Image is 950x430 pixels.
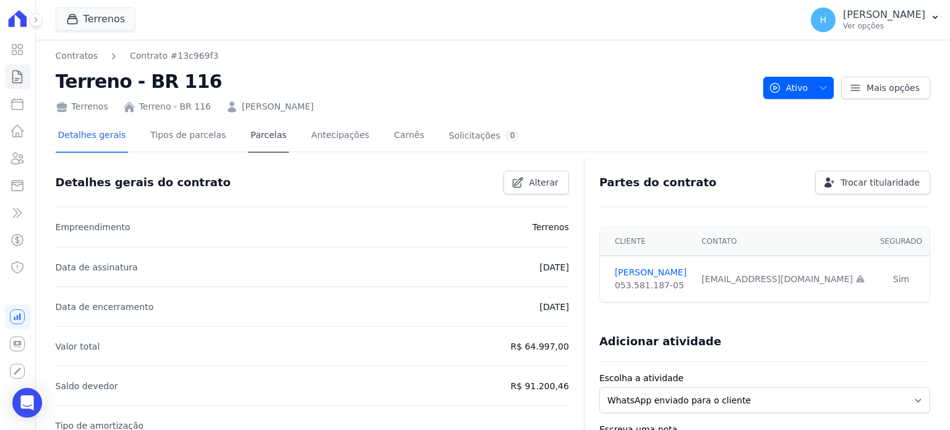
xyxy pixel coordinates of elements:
a: Tipos de parcelas [148,120,228,153]
a: Solicitações0 [447,120,523,153]
p: [DATE] [540,299,569,314]
h2: Terreno - BR 116 [56,67,753,95]
p: Data de encerramento [56,299,154,314]
h3: Detalhes gerais do contrato [56,175,231,190]
div: Terrenos [56,100,108,113]
label: Escolha a atividade [599,372,930,385]
a: Trocar titularidade [815,171,930,194]
a: Mais opções [841,77,930,99]
a: Detalhes gerais [56,120,129,153]
p: Data de assinatura [56,260,138,275]
p: Terrenos [533,220,569,234]
button: H [PERSON_NAME] Ver opções [801,2,950,37]
p: Ver opções [843,21,925,31]
a: Contratos [56,49,98,62]
button: Ativo [763,77,834,99]
p: Empreendimento [56,220,131,234]
a: Terreno - BR 116 [139,100,211,113]
th: Segurado [873,227,930,256]
p: Saldo devedor [56,379,118,393]
span: Alterar [529,176,558,189]
a: Alterar [503,171,569,194]
div: 0 [505,130,520,142]
h3: Partes do contrato [599,175,717,190]
a: Antecipações [309,120,372,153]
div: 053.581.187-05 [615,279,687,292]
span: Mais opções [867,82,920,94]
nav: Breadcrumb [56,49,753,62]
p: Valor total [56,339,100,354]
button: Terrenos [56,7,136,31]
p: R$ 91.200,46 [511,379,569,393]
p: [DATE] [540,260,569,275]
a: [PERSON_NAME] [615,266,687,279]
span: H [820,15,827,24]
th: Cliente [600,227,694,256]
nav: Breadcrumb [56,49,219,62]
span: Trocar titularidade [841,176,920,189]
a: Parcelas [248,120,289,153]
div: [EMAIL_ADDRESS][DOMAIN_NAME] [701,273,865,286]
p: [PERSON_NAME] [843,9,925,21]
a: Contrato #13c969f3 [130,49,218,62]
a: Carnês [392,120,427,153]
h3: Adicionar atividade [599,334,721,349]
a: [PERSON_NAME] [242,100,314,113]
th: Contato [694,227,873,256]
span: Ativo [769,77,808,99]
p: R$ 64.997,00 [511,339,569,354]
div: Solicitações [449,130,520,142]
td: Sim [873,256,930,303]
div: Open Intercom Messenger [12,388,42,418]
